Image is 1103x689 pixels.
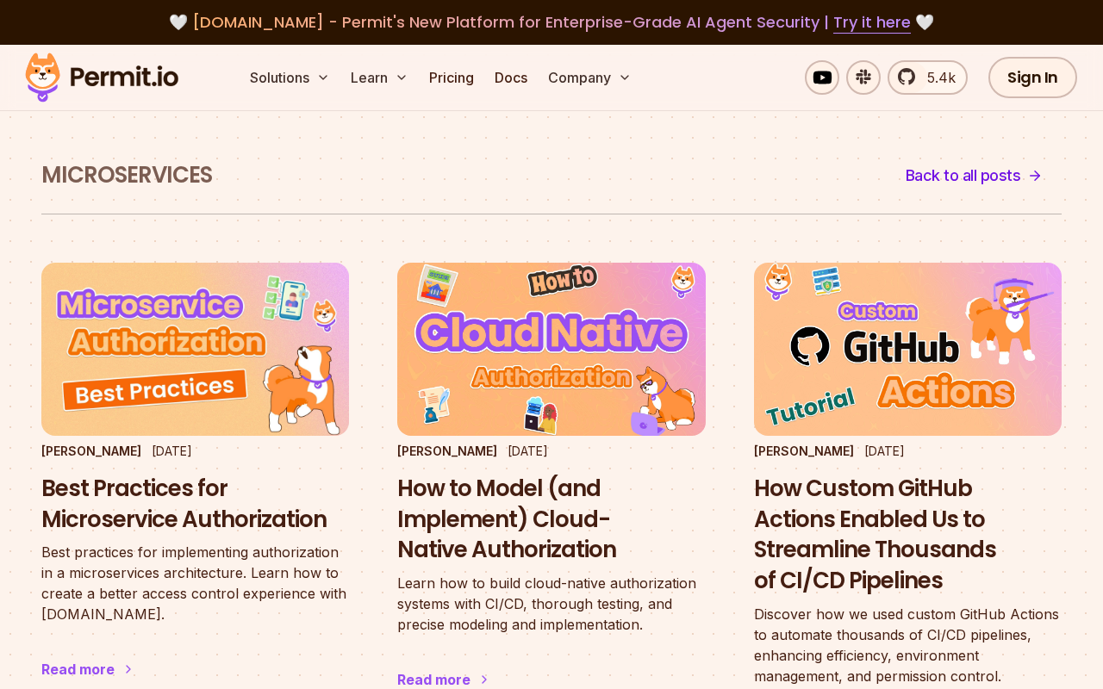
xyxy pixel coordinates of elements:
[41,160,212,191] h1: Microservices
[41,542,349,624] p: Best practices for implementing authorization in a microservices architecture. Learn how to creat...
[754,604,1062,686] p: Discover how we used custom GitHub Actions to automate thousands of CI/CD pipelines, enhancing ef...
[41,443,141,460] p: [PERSON_NAME]
[887,155,1062,196] a: Back to all posts
[422,60,481,95] a: Pricing
[17,48,186,107] img: Permit logo
[917,67,956,88] span: 5.4k
[864,444,905,458] time: [DATE]
[508,444,548,458] time: [DATE]
[888,60,968,95] a: 5.4k
[41,263,349,436] img: Best Practices for Microservice Authorization
[192,11,911,33] span: [DOMAIN_NAME] - Permit's New Platform for Enterprise-Grade AI Agent Security |
[754,263,1062,436] img: How Custom GitHub Actions Enabled Us to Streamline Thousands of CI/CD Pipelines
[41,474,349,536] h3: Best Practices for Microservice Authorization
[41,659,115,680] div: Read more
[754,443,854,460] p: [PERSON_NAME]
[41,10,1062,34] div: 🤍 🤍
[243,60,337,95] button: Solutions
[397,474,705,566] h3: How to Model (and Implement) Cloud-Native Authorization
[152,444,192,458] time: [DATE]
[988,57,1077,98] a: Sign In
[754,474,1062,597] h3: How Custom GitHub Actions Enabled Us to Streamline Thousands of CI/CD Pipelines
[397,573,705,635] p: Learn how to build cloud-native authorization systems with CI/CD, thorough testing, and precise m...
[344,60,415,95] button: Learn
[488,60,534,95] a: Docs
[833,11,911,34] a: Try it here
[397,443,497,460] p: [PERSON_NAME]
[541,60,639,95] button: Company
[397,263,705,436] img: How to Model (and Implement) Cloud-Native Authorization
[906,164,1021,188] span: Back to all posts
